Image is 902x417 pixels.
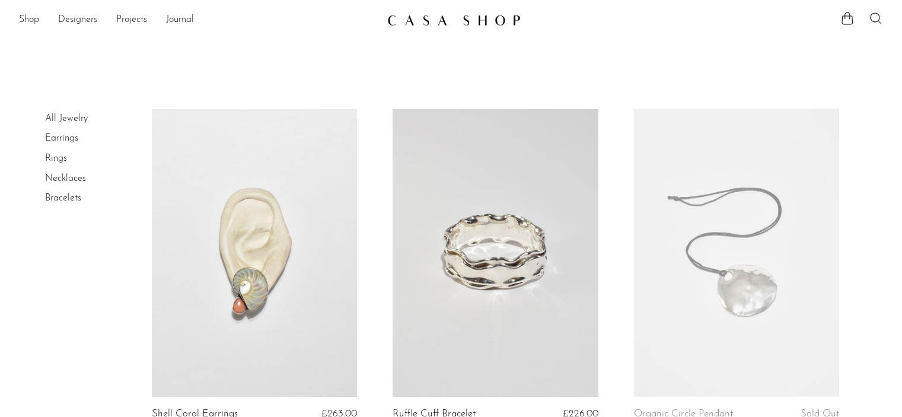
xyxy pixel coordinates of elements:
[45,174,86,183] a: Necklaces
[116,12,147,28] a: Projects
[45,133,78,143] a: Earrings
[19,10,378,30] nav: Desktop navigation
[58,12,97,28] a: Designers
[45,114,88,123] a: All Jewelry
[45,193,81,203] a: Bracelets
[166,12,194,28] a: Journal
[45,154,67,163] a: Rings
[19,12,39,28] a: Shop
[19,10,378,30] ul: NEW HEADER MENU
